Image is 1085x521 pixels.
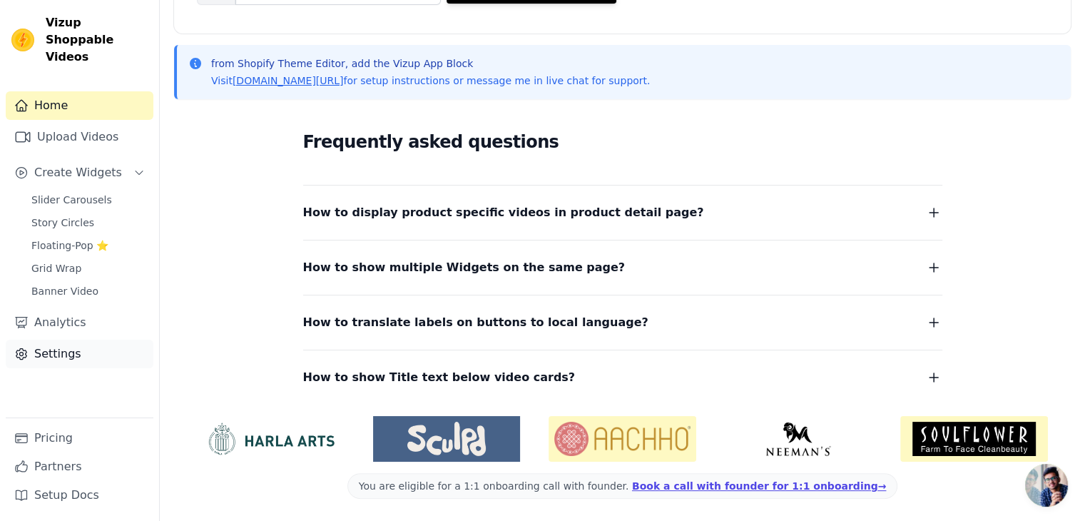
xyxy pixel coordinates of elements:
[211,56,650,71] p: from Shopify Theme Editor, add the Vizup App Block
[31,261,81,275] span: Grid Wrap
[197,422,345,456] img: HarlaArts
[6,308,153,337] a: Analytics
[11,29,34,51] img: Vizup
[303,128,942,156] h2: Frequently asked questions
[303,313,942,333] button: How to translate labels on buttons to local language?
[23,213,153,233] a: Story Circles
[46,14,148,66] span: Vizup Shoppable Videos
[6,91,153,120] a: Home
[1025,464,1068,507] a: Açık sohbet
[6,481,153,510] a: Setup Docs
[632,480,886,492] a: Book a call with founder for 1:1 onboarding
[23,236,153,256] a: Floating-Pop ⭐
[303,368,576,388] span: How to show Title text below video cards?
[303,368,942,388] button: How to show Title text below video cards?
[6,424,153,452] a: Pricing
[725,422,872,456] img: Neeman's
[6,123,153,151] a: Upload Videos
[549,416,696,462] img: Aachho
[303,313,648,333] span: How to translate labels on buttons to local language?
[23,190,153,210] a: Slider Carousels
[6,158,153,187] button: Create Widgets
[233,75,344,86] a: [DOMAIN_NAME][URL]
[31,216,94,230] span: Story Circles
[34,164,122,181] span: Create Widgets
[31,284,98,298] span: Banner Video
[303,203,704,223] span: How to display product specific videos in product detail page?
[6,452,153,481] a: Partners
[23,281,153,301] a: Banner Video
[900,416,1048,462] img: Soulflower
[303,258,942,278] button: How to show multiple Widgets on the same page?
[303,258,626,278] span: How to show multiple Widgets on the same page?
[373,422,521,456] img: Sculpd US
[31,193,112,207] span: Slider Carousels
[211,74,650,88] p: Visit for setup instructions or message me in live chat for support.
[6,340,153,368] a: Settings
[23,258,153,278] a: Grid Wrap
[31,238,108,253] span: Floating-Pop ⭐
[303,203,942,223] button: How to display product specific videos in product detail page?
